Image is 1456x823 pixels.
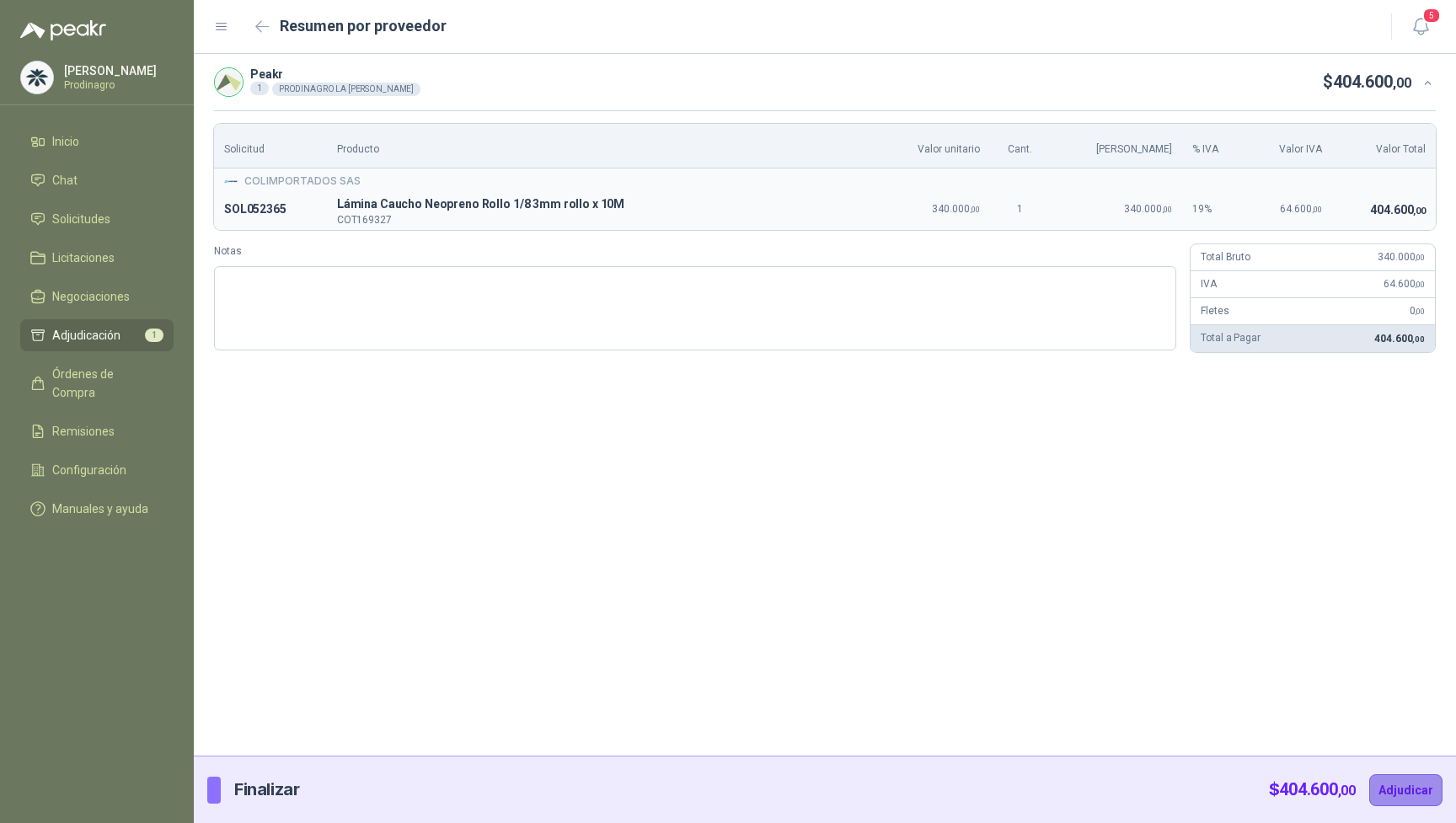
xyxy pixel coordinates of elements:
a: Manuales y ayuda [20,493,174,525]
p: COT169327 [337,215,867,225]
span: 64.600 [1384,278,1425,290]
a: Remisiones [20,415,174,447]
span: 340.000 [1378,251,1425,263]
span: Remisiones [52,422,115,441]
th: Valor Total [1332,124,1436,168]
button: Adjudicar [1369,774,1443,806]
span: 1 [145,329,163,342]
a: Licitaciones [20,242,174,274]
div: PRODINAGRO LA [PERSON_NAME] [272,83,420,96]
th: [PERSON_NAME] [1051,124,1182,168]
th: Solicitud [214,124,327,168]
p: SOL052365 [224,200,317,220]
span: Manuales y ayuda [52,500,148,518]
a: Configuración [20,454,174,486]
th: Cant. [990,124,1052,168]
label: Notas [214,243,1176,259]
span: Solicitudes [52,210,110,228]
p: Total a Pagar [1201,330,1260,346]
img: Company Logo [215,68,243,96]
span: Negociaciones [52,287,130,306]
p: Peakr [250,68,420,80]
th: Valor unitario [876,124,989,168]
span: ,00 [1413,206,1426,216]
span: ,00 [1412,334,1425,344]
p: L [337,195,867,215]
p: [PERSON_NAME] [64,65,169,77]
a: Inicio [20,126,174,158]
span: Inicio [52,132,79,151]
span: Adjudicación [52,326,120,345]
p: Fletes [1201,303,1228,319]
p: IVA [1201,276,1217,292]
span: 5 [1422,8,1441,24]
span: 0 [1410,305,1425,317]
th: Valor IVA [1246,124,1333,168]
span: 340.000 [1124,203,1172,215]
span: 404.600 [1333,72,1411,92]
a: Órdenes de Compra [20,358,174,409]
span: Licitaciones [52,249,115,267]
h2: Resumen por proveedor [280,14,447,38]
span: ,00 [1338,783,1356,799]
p: $ [1269,777,1356,803]
td: 1 [990,190,1052,230]
span: ,00 [1393,75,1411,91]
span: 404.600 [1374,333,1425,345]
span: ,00 [1415,307,1425,316]
span: 340.000 [932,203,980,215]
span: Configuración [52,461,126,479]
img: Logo peakr [20,20,106,40]
button: 5 [1405,12,1436,42]
a: Solicitudes [20,203,174,235]
span: 404.600 [1370,203,1426,216]
td: 19 % [1182,190,1245,230]
th: % IVA [1182,124,1245,168]
span: Órdenes de Compra [52,365,158,402]
span: Lámina Caucho Neopreno Rollo 1/8 3mm rollo x 10M [337,195,867,215]
div: COLIMPORTADOS SAS [224,174,1426,190]
p: Total Bruto [1201,249,1250,265]
img: Company Logo [224,174,238,188]
span: 64.600 [1280,203,1322,215]
span: ,00 [1162,205,1172,214]
span: ,00 [1312,205,1322,214]
img: Company Logo [21,61,53,94]
a: Chat [20,164,174,196]
span: ,00 [1415,253,1425,262]
div: 1 [250,82,269,95]
a: Negociaciones [20,281,174,313]
span: ,00 [970,205,980,214]
span: ,00 [1415,280,1425,289]
a: Adjudicación1 [20,319,174,351]
th: Producto [327,124,877,168]
p: Finalizar [234,777,299,803]
span: 404.600 [1279,779,1356,799]
p: Prodinagro [64,80,169,90]
p: $ [1323,69,1411,95]
span: Chat [52,171,78,190]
